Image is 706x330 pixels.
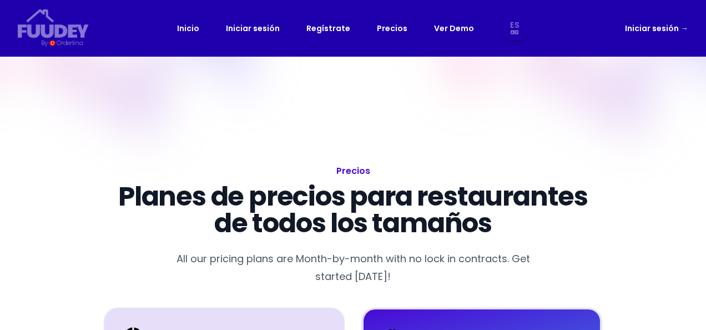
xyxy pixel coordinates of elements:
a: Precios [377,22,407,35]
svg: {/* Added fill="currentColor" here */} {/* This rectangle defines the background. Its explicit fi... [18,9,89,38]
div: Orderlina [57,38,83,48]
h1: Precios [104,163,602,179]
a: Regístrate [306,22,350,35]
a: Iniciar sesión [625,22,688,35]
a: Iniciar sesión [226,22,280,35]
a: Ver Demo [434,22,474,35]
p: All our pricing plans are Month-by-month with no lock in contracts. Get started [DATE]! [167,250,539,286]
a: Inicio [177,22,199,35]
span: → [680,23,688,34]
p: Planes de precios para restaurantes de todos los tamaños [104,183,602,237]
div: By [41,38,47,48]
